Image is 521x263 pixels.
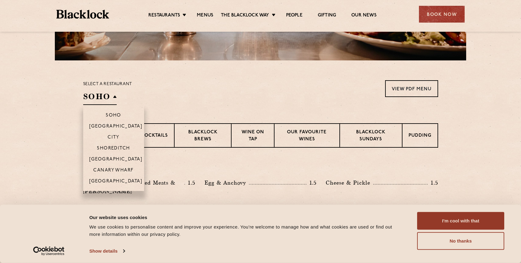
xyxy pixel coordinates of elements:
[326,178,373,187] p: Cheese & Pickle
[89,247,125,256] a: Show details
[83,163,438,171] h3: Pre Chop Bites
[93,168,133,174] p: Canary Wharf
[318,13,336,19] a: Gifting
[106,113,121,119] p: Soho
[238,129,268,143] p: Wine on Tap
[346,129,395,143] p: Blacklock Sundays
[89,124,143,130] p: [GEOGRAPHIC_DATA]
[428,179,438,187] p: 1.5
[221,13,269,19] a: The Blacklock Way
[204,178,249,187] p: Egg & Anchovy
[419,6,465,23] div: Book Now
[97,146,130,152] p: Shoreditch
[281,129,333,143] p: Our favourite wines
[22,247,76,256] a: Usercentrics Cookiebot - opens in a new window
[181,129,225,143] p: Blacklock Brews
[286,13,303,19] a: People
[148,13,180,19] a: Restaurants
[56,10,109,19] img: BL_Textured_Logo-footer-cropped.svg
[409,132,431,140] p: Pudding
[89,157,143,163] p: [GEOGRAPHIC_DATA]
[83,91,117,105] h2: SOHO
[307,179,317,187] p: 1.5
[417,212,504,230] button: I'm cool with that
[197,13,213,19] a: Menus
[89,214,403,221] div: Our website uses cookies
[351,13,377,19] a: Our News
[108,135,119,141] p: City
[89,179,143,185] p: [GEOGRAPHIC_DATA]
[417,232,504,250] button: No thanks
[89,223,403,238] div: We use cookies to personalise content and improve your experience. You're welcome to manage how a...
[141,132,168,140] p: Cocktails
[385,80,438,97] a: View PDF Menu
[83,80,132,88] p: Select a restaurant
[185,179,195,187] p: 1.5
